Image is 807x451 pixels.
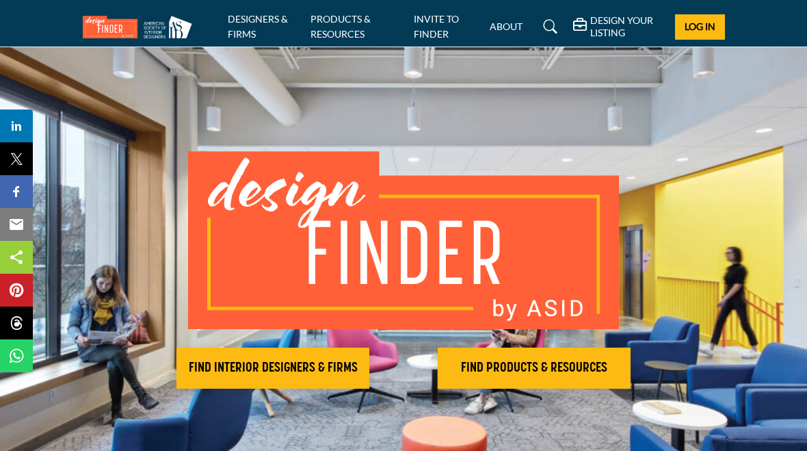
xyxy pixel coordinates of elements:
[228,13,288,40] a: DESIGNERS & FIRMS
[188,151,619,329] img: image
[83,16,199,38] img: Site Logo
[685,21,715,32] span: Log In
[176,348,369,389] button: FIND INTERIOR DESIGNERS & FIRMS
[438,348,631,389] button: FIND PRODUCTS & RESOURCES
[573,14,665,39] div: DESIGN YOUR LISTING
[181,360,365,376] h2: FIND INTERIOR DESIGNERS & FIRMS
[310,13,371,40] a: PRODUCTS & RESOURCES
[530,16,566,38] a: Search
[414,13,459,40] a: INVITE TO FINDER
[490,21,522,32] a: ABOUT
[442,360,626,376] h2: FIND PRODUCTS & RESOURCES
[590,14,665,39] h5: DESIGN YOUR LISTING
[675,14,724,40] button: Log In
